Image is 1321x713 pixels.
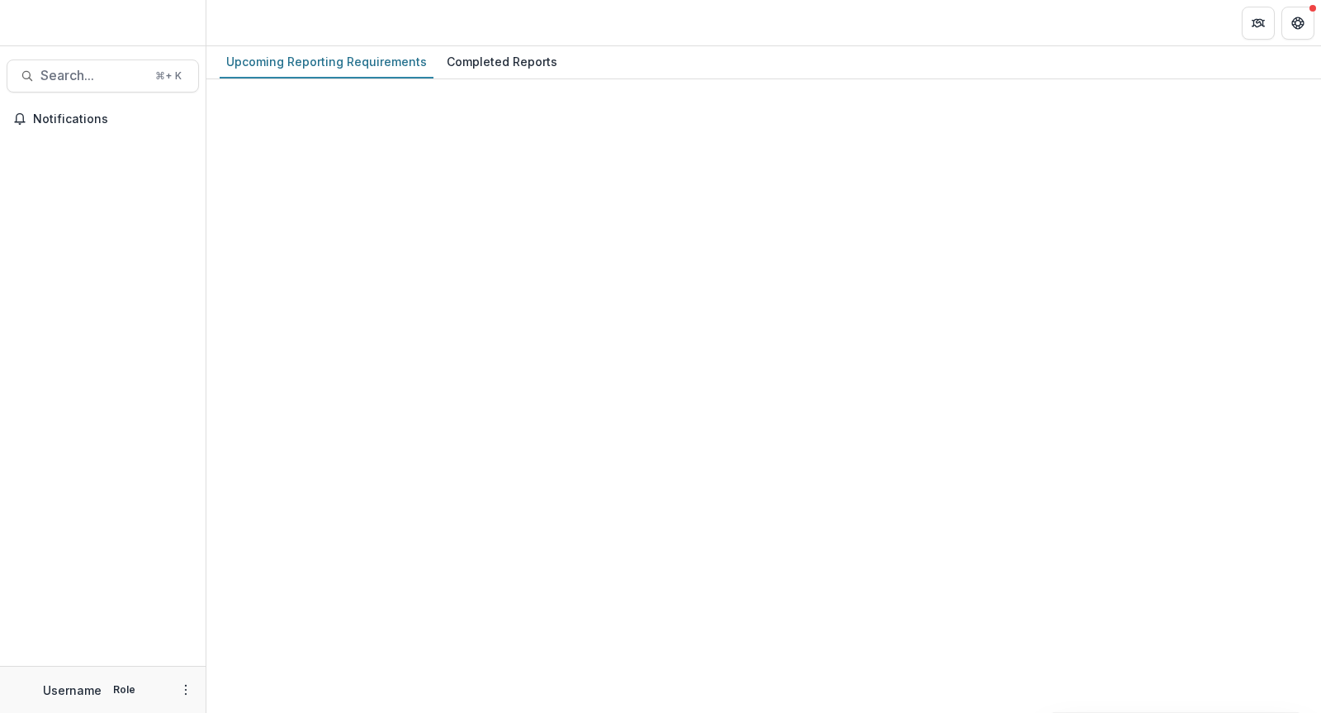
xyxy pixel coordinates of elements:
[43,682,102,699] p: Username
[440,50,564,74] div: Completed Reports
[40,68,145,83] span: Search...
[176,680,196,700] button: More
[108,682,140,697] p: Role
[220,50,433,74] div: Upcoming Reporting Requirements
[7,106,199,132] button: Notifications
[440,46,564,78] a: Completed Reports
[1242,7,1275,40] button: Partners
[152,67,185,85] div: ⌘ + K
[33,112,192,126] span: Notifications
[7,59,199,93] button: Search...
[1281,7,1314,40] button: Get Help
[220,46,433,78] a: Upcoming Reporting Requirements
